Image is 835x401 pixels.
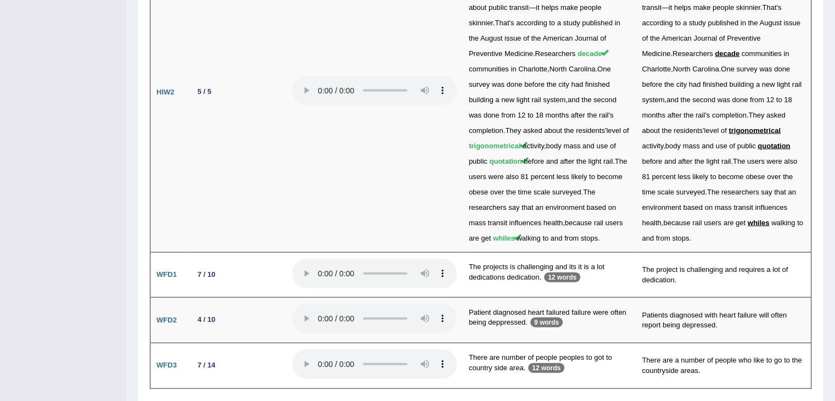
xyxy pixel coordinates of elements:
[774,65,790,73] span: done
[542,34,573,42] span: American
[706,157,719,165] span: light
[721,65,735,73] span: One
[517,96,530,104] span: light
[544,126,562,135] span: about
[594,219,603,227] span: rail
[736,219,746,227] span: get
[593,96,617,104] span: second
[575,34,598,42] span: Journal
[535,49,575,58] span: Researchers
[505,49,533,58] span: Medicine
[642,3,661,12] span: transit
[693,3,711,12] span: make
[523,126,542,135] span: asked
[746,172,765,181] span: obese
[766,157,782,165] span: were
[707,111,710,119] span: s
[586,203,606,211] span: based
[733,203,753,211] span: transit
[193,86,216,98] div: 5 / 5
[636,298,811,343] td: Patients diagnosed with heart failure will often report being depressed.
[531,34,541,42] span: the
[708,19,738,27] span: published
[600,34,606,42] span: of
[767,172,781,181] span: over
[748,219,770,227] span: whiles
[588,157,601,165] span: light
[557,172,569,181] span: less
[480,34,502,42] span: August
[784,157,797,165] span: also
[748,111,764,119] span: They
[777,80,790,88] span: light
[642,219,661,227] span: health
[505,126,521,135] span: They
[680,96,690,104] span: the
[563,19,580,27] span: study
[676,80,687,88] span: city
[469,111,481,119] span: was
[156,88,175,96] b: HIW2
[469,234,479,242] span: are
[642,34,648,42] span: of
[599,111,608,119] span: rail
[518,111,525,119] span: 12
[531,172,554,181] span: percent
[732,96,748,104] span: done
[762,80,775,88] span: new
[549,19,555,27] span: to
[755,203,787,211] span: influences
[495,96,499,104] span: a
[506,188,516,196] span: the
[715,49,739,58] span: decade
[657,188,674,196] span: scale
[469,157,487,165] span: public
[571,111,585,119] span: after
[673,65,691,73] span: North
[492,80,505,88] span: was
[543,96,565,104] span: system
[576,126,605,135] span: residents
[727,34,760,42] span: Preventive
[542,234,548,242] span: to
[682,142,699,150] span: mass
[642,80,662,88] span: before
[528,363,564,373] p: 12 words
[546,157,558,165] span: and
[652,172,675,181] span: percent
[692,172,708,181] span: likely
[666,96,679,104] span: and
[610,142,616,150] span: of
[523,34,529,42] span: of
[493,234,515,242] span: whiles
[712,111,747,119] span: completion
[756,80,760,88] span: a
[636,252,811,298] td: The project is challenging and requires a lot of dedication.
[585,80,610,88] span: finished
[546,142,561,150] span: body
[674,126,703,135] span: residents
[721,126,727,135] span: of
[713,3,734,12] span: people
[569,65,595,73] span: Carolina
[501,111,515,119] span: from
[557,19,561,27] span: a
[558,80,569,88] span: city
[614,19,620,27] span: in
[469,219,486,227] span: mass
[469,3,487,12] span: about
[742,49,782,58] span: communities
[715,203,732,211] span: mass
[522,203,534,211] span: that
[729,80,754,88] span: building
[692,96,715,104] span: second
[683,111,693,119] span: the
[561,3,578,12] span: make
[589,172,595,181] span: to
[674,3,691,12] span: helps
[524,80,545,88] span: before
[508,203,519,211] span: say
[761,188,772,196] span: say
[778,3,782,12] span: s
[550,65,567,73] span: North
